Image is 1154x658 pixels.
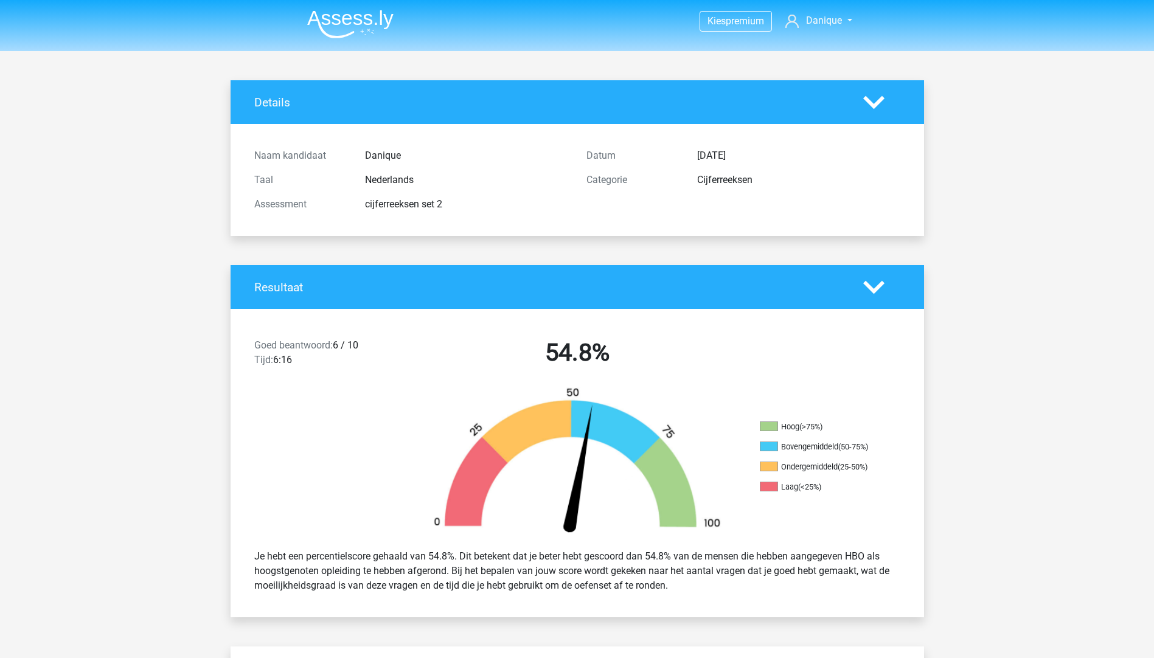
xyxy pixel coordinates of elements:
div: cijferreeksen set 2 [356,197,577,212]
div: (>75%) [799,422,822,431]
a: Kiespremium [700,13,771,29]
div: Datum [577,148,688,163]
span: premium [726,15,764,27]
div: (25-50%) [838,462,867,471]
div: Naam kandidaat [245,148,356,163]
div: (50-75%) [838,442,868,451]
span: Danique [806,15,842,26]
span: Tijd: [254,354,273,365]
img: Assessly [307,10,394,38]
h2: 54.8% [420,338,734,367]
div: [DATE] [688,148,909,163]
li: Hoog [760,421,881,432]
div: Assessment [245,197,356,212]
h4: Resultaat [254,280,845,294]
div: Taal [245,173,356,187]
div: Je hebt een percentielscore gehaald van 54.8%. Dit betekent dat je beter hebt gescoord dan 54.8% ... [245,544,909,598]
div: Danique [356,148,577,163]
li: Laag [760,482,881,493]
span: Kies [707,15,726,27]
img: 55.29014c7fce35.png [413,387,742,539]
h4: Details [254,95,845,109]
div: Nederlands [356,173,577,187]
li: Ondergemiddeld [760,462,881,473]
div: 6 / 10 6:16 [245,338,411,372]
div: (<25%) [798,482,821,491]
span: Goed beantwoord: [254,339,333,351]
li: Bovengemiddeld [760,442,881,452]
div: Cijferreeksen [688,173,909,187]
div: Categorie [577,173,688,187]
a: Danique [780,13,857,28]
